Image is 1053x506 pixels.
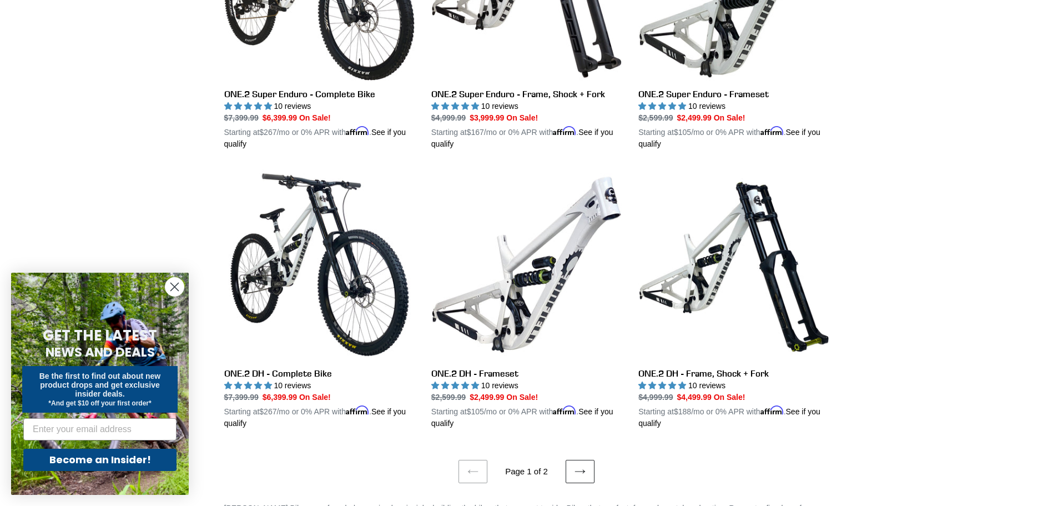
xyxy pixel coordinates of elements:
[165,277,184,297] button: Close dialog
[43,325,157,345] span: GET THE LATEST
[48,399,151,407] span: *And get $10 off your first order*
[23,418,177,440] input: Enter your email address
[23,449,177,471] button: Become an Insider!
[39,372,161,398] span: Be the first to find out about new product drops and get exclusive insider deals.
[46,343,155,361] span: NEWS AND DEALS
[490,465,563,478] li: Page 1 of 2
